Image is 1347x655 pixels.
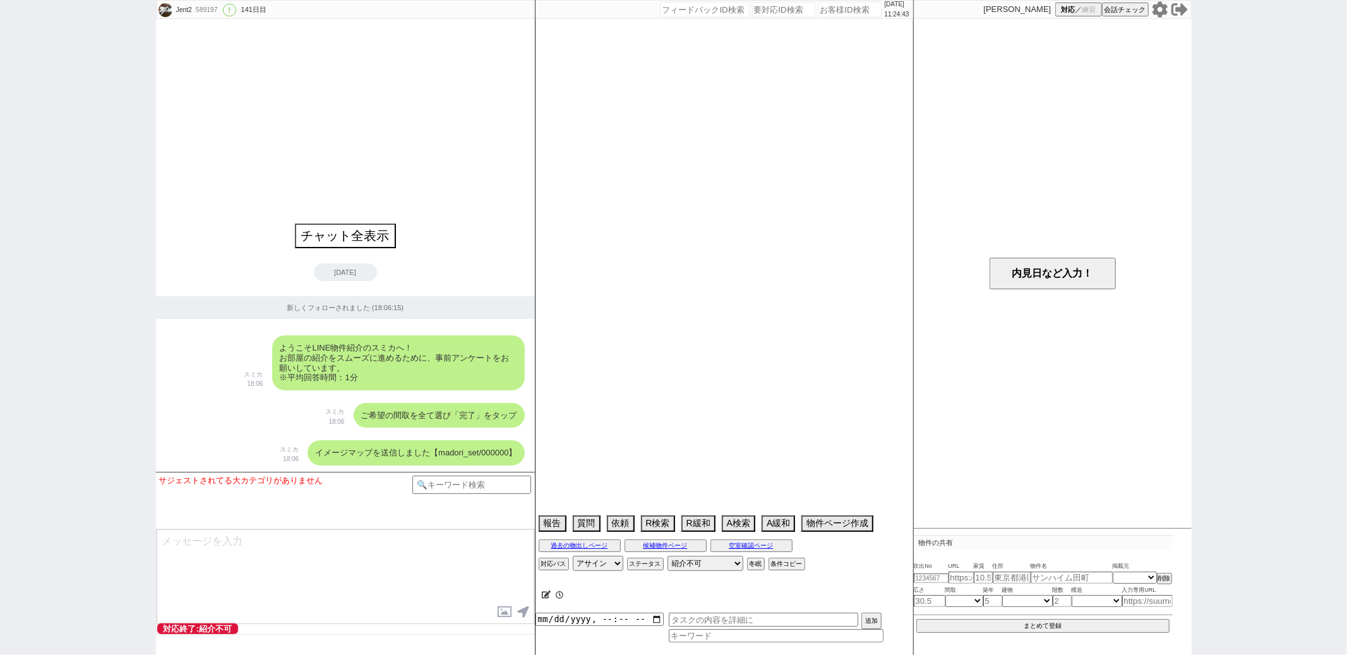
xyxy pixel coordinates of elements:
div: ようこそLINE物件紹介のスミカへ！ お部屋の紹介をスムーズに進めるために、事前アンケートをお願いしています。 ※平均回答時間：1分 [272,335,525,390]
span: 入力専用URL [1122,586,1173,596]
input: 🔍キーワード検索 [412,476,532,494]
span: 対応 [1061,5,1075,15]
button: 追加 [861,613,882,629]
p: 18:06 [244,379,263,389]
p: 11:24:43 [885,9,909,20]
span: URL [949,562,974,572]
button: 候補物件ページ [625,539,707,552]
button: R緩和 [681,515,715,532]
span: 築年 [983,586,1002,596]
button: まとめて登録 [916,619,1170,633]
div: 141日目 [241,5,266,15]
input: 30.5 [914,595,945,607]
button: ステータス [627,558,664,570]
div: イメージマップを送信しました【madori_set/000000】 [308,440,524,466]
p: 物件の共有 [914,535,1173,550]
div: Jent2 [174,5,192,15]
input: 2 [1053,595,1072,607]
input: タスクの内容を詳細に [669,613,858,627]
button: 物件ページ作成 [801,515,873,532]
span: 家賃 [974,562,993,572]
button: チャット全表示 [295,224,396,248]
span: 会話チェック [1105,5,1146,15]
span: 間取 [945,586,983,596]
input: 5 [983,595,1002,607]
button: 対応パス [539,558,569,570]
p: 18:06 [326,417,345,427]
input: 10.5 [974,572,993,584]
div: ! [223,4,236,16]
button: 削除 [1157,573,1172,584]
span: 対応終了:紹介不可 [157,623,238,634]
span: 練習 [1082,5,1096,15]
div: サジェストされてる大カテゴリがありません [159,476,412,486]
span: 建物 [1002,586,1053,596]
button: 会話チェック [1102,3,1149,16]
span: 掲載元 [1113,562,1130,572]
div: ご希望の間取を全て選び「完了」をタップ [354,403,525,428]
input: https://suumo.jp/chintai/jnc_000022489271 [949,572,974,584]
button: 依頼 [607,515,635,532]
input: 1234567 [914,574,949,583]
span: 住所 [993,562,1031,572]
span: 広さ [914,586,945,596]
button: 冬眠 [747,558,765,570]
p: スミカ [244,370,263,380]
div: 589197 [192,5,220,15]
button: 内見日など入力！ [990,258,1116,289]
input: フィードバックID検索 [661,2,749,17]
button: 対応／練習 [1055,3,1102,16]
p: [PERSON_NAME] [984,4,1051,15]
button: 条件コピー [769,558,805,570]
div: 新しくフォローされました (18:06:15) [156,296,535,319]
input: 要対応ID検索 [752,2,815,17]
img: 0m05a98d77725134f30b0f34f50366e41b3a0b1cff53d1 [159,3,172,17]
input: お客様ID検索 [818,2,882,17]
span: 構造 [1072,586,1122,596]
span: 階数 [1053,586,1072,596]
input: キーワード [669,629,883,642]
div: [DATE] [314,263,377,281]
span: 物件名 [1031,562,1113,572]
input: サンハイム田町 [1031,572,1113,584]
button: 過去の物出しページ [539,539,621,552]
button: A緩和 [762,515,795,532]
button: R検索 [641,515,675,532]
input: 東京都港区海岸３ [993,572,1031,584]
p: スミカ [326,407,345,417]
button: 報告 [539,515,566,532]
button: 質問 [573,515,601,532]
input: https://suumo.jp/chintai/jnc_000022489271 [1122,595,1173,607]
span: 吹出No [914,562,949,572]
p: スミカ [280,445,299,455]
button: 空室確認ページ [710,539,793,552]
p: 18:06 [280,454,299,464]
button: A検索 [722,515,755,532]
